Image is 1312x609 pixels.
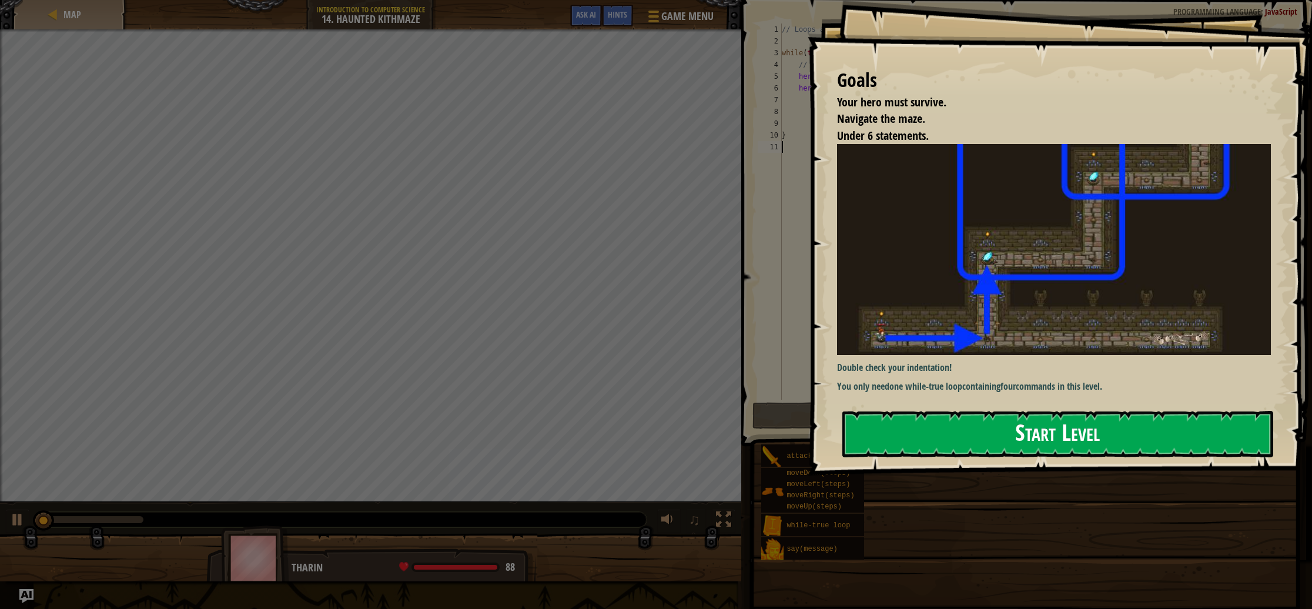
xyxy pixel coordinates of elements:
[758,94,782,106] div: 7
[786,491,854,500] span: moveRight(steps)
[822,94,1268,111] li: Your hero must survive.
[657,509,681,533] button: Adjust volume
[837,361,1271,374] p: Double check your indentation!
[761,446,784,468] img: portrait.png
[822,111,1268,128] li: Navigate the maze.
[786,545,837,553] span: say(message)
[687,509,707,533] button: ♫
[758,59,782,71] div: 4
[786,521,850,530] span: while-true loop
[758,129,782,141] div: 10
[786,452,846,460] span: attack(target)
[837,94,946,110] span: Your hero must survive.
[758,118,782,129] div: 9
[758,35,782,47] div: 2
[761,515,784,537] img: portrait.png
[1000,380,1016,393] strong: four
[905,380,962,393] strong: while-true loop
[822,128,1268,145] li: Under 6 statements.
[608,9,627,20] span: Hints
[758,82,782,94] div: 6
[837,111,925,126] span: Navigate the maze.
[6,509,29,533] button: ⌘ + P: Play
[758,47,782,59] div: 3
[758,71,782,82] div: 5
[19,589,34,603] button: Ask AI
[570,5,602,26] button: Ask AI
[837,380,1271,393] p: You only need containing commands in this level.
[506,560,515,574] span: 88
[60,8,81,21] a: Map
[761,538,784,561] img: portrait.png
[786,480,850,488] span: moveLeft(steps)
[786,503,842,511] span: moveUp(steps)
[837,144,1271,354] img: Haunted kithmaze
[221,526,289,591] img: thang_avatar_frame.png
[639,5,721,32] button: Game Menu
[837,128,929,143] span: Under 6 statements.
[758,24,782,35] div: 1
[842,411,1273,457] button: Start Level
[292,560,524,575] div: Tharin
[837,67,1271,94] div: Goals
[786,469,850,477] span: moveDown(steps)
[576,9,596,20] span: Ask AI
[758,106,782,118] div: 8
[889,380,903,393] strong: one
[712,509,735,533] button: Toggle fullscreen
[661,9,714,24] span: Game Menu
[761,480,784,503] img: portrait.png
[63,8,81,21] span: Map
[399,562,515,573] div: health: 88 / 88
[689,511,701,528] span: ♫
[752,402,1292,429] button: Run
[758,141,782,153] div: 11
